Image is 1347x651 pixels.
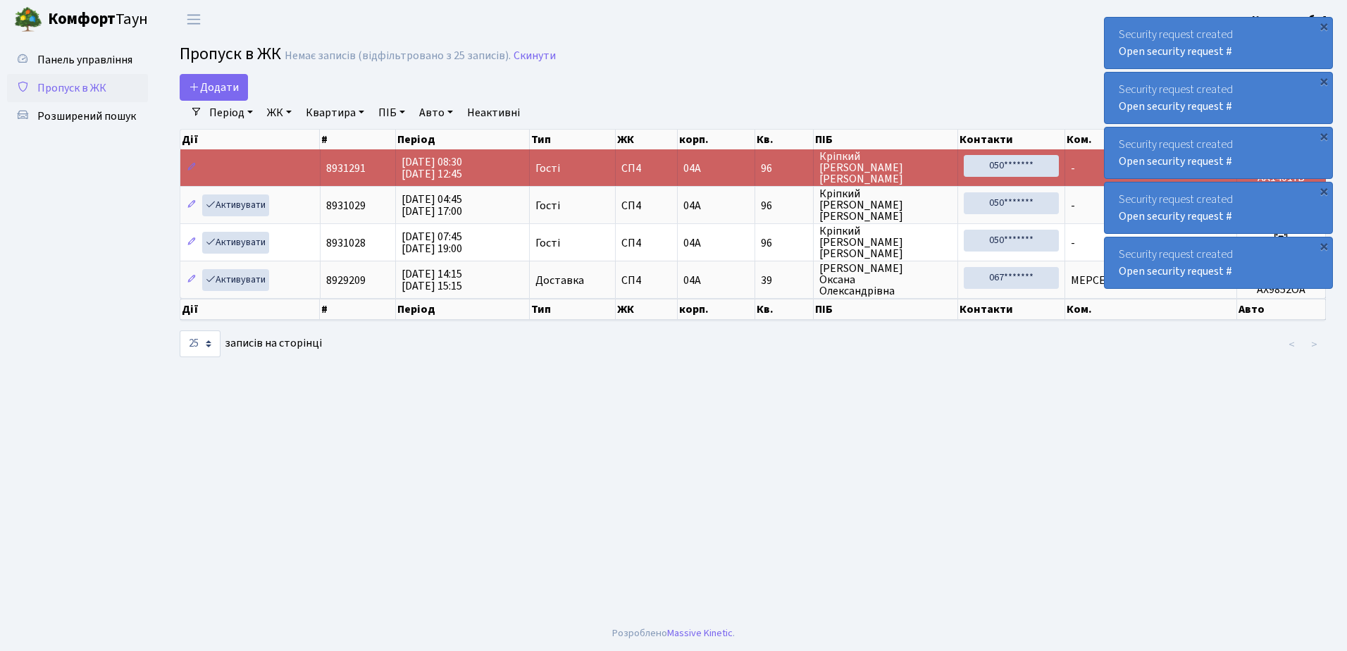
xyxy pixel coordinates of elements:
[755,299,814,320] th: Кв.
[1105,18,1332,68] div: Security request created
[1119,44,1232,59] a: Open security request #
[683,198,701,213] span: 04А
[396,299,530,320] th: Період
[535,200,560,211] span: Гості
[180,42,281,66] span: Пропуск в ЖК
[202,232,269,254] a: Активувати
[1252,11,1330,28] a: Консьєрж б. 4.
[402,229,462,256] span: [DATE] 07:45 [DATE] 19:00
[402,192,462,219] span: [DATE] 04:45 [DATE] 17:00
[1317,184,1331,198] div: ×
[1105,237,1332,288] div: Security request created
[326,273,366,288] span: 8929209
[1071,235,1075,251] span: -
[261,101,297,125] a: ЖК
[48,8,148,32] span: Таун
[37,52,132,68] span: Панель управління
[761,237,808,249] span: 96
[1317,74,1331,88] div: ×
[616,130,678,149] th: ЖК
[1252,12,1330,27] b: Консьєрж б. 4.
[819,151,951,185] span: Кріпкий [PERSON_NAME] [PERSON_NAME]
[683,273,701,288] span: 04А
[814,299,957,320] th: ПІБ
[1119,209,1232,224] a: Open security request #
[320,299,396,320] th: #
[621,275,671,286] span: СП4
[683,161,701,176] span: 04А
[819,188,951,222] span: Кріпкий [PERSON_NAME] [PERSON_NAME]
[37,80,106,96] span: Пропуск в ЖК
[202,269,269,291] a: Активувати
[326,198,366,213] span: 8931029
[402,266,462,294] span: [DATE] 14:15 [DATE] 15:15
[414,101,459,125] a: Авто
[1317,19,1331,33] div: ×
[621,200,671,211] span: СП4
[819,263,951,297] span: [PERSON_NAME] Оксана Олександрівна
[37,108,136,124] span: Розширений пошук
[761,163,808,174] span: 96
[180,330,221,357] select: записів на сторінці
[667,626,733,640] a: Massive Kinetic
[7,46,148,74] a: Панель управління
[402,154,462,182] span: [DATE] 08:30 [DATE] 12:45
[819,225,951,259] span: Кріпкий [PERSON_NAME] [PERSON_NAME]
[1065,299,1236,320] th: Ком.
[1071,161,1075,176] span: -
[48,8,116,30] b: Комфорт
[320,130,396,149] th: #
[535,237,560,249] span: Гості
[7,102,148,130] a: Розширений пошук
[1105,128,1332,178] div: Security request created
[326,161,366,176] span: 8931291
[285,49,511,63] div: Немає записів (відфільтровано з 25 записів).
[1119,154,1232,169] a: Open security request #
[1105,73,1332,123] div: Security request created
[761,200,808,211] span: 96
[621,237,671,249] span: СП4
[514,49,556,63] a: Скинути
[461,101,526,125] a: Неактивні
[958,299,1066,320] th: Контакти
[530,130,616,149] th: Тип
[761,275,808,286] span: 39
[1119,99,1232,114] a: Open security request #
[814,130,957,149] th: ПІБ
[189,80,239,95] span: Додати
[204,101,259,125] a: Період
[1317,129,1331,143] div: ×
[535,275,584,286] span: Доставка
[7,74,148,102] a: Пропуск в ЖК
[621,163,671,174] span: СП4
[180,299,320,320] th: Дії
[1243,283,1320,297] h5: АХ9852ОА
[1237,299,1326,320] th: Авто
[616,299,678,320] th: ЖК
[755,130,814,149] th: Кв.
[530,299,616,320] th: Тип
[180,130,320,149] th: Дії
[300,101,370,125] a: Квартира
[678,299,755,320] th: корп.
[202,194,269,216] a: Активувати
[373,101,411,125] a: ПІБ
[180,330,322,357] label: записів на сторінці
[958,130,1066,149] th: Контакти
[678,130,755,149] th: корп.
[1105,182,1332,233] div: Security request created
[326,235,366,251] span: 8931028
[535,163,560,174] span: Гості
[1119,263,1232,279] a: Open security request #
[396,130,530,149] th: Період
[180,74,248,101] a: Додати
[1071,198,1075,213] span: -
[1065,130,1236,149] th: Ком.
[14,6,42,34] img: logo.png
[176,8,211,31] button: Переключити навігацію
[612,626,735,641] div: Розроблено .
[683,235,701,251] span: 04А
[1071,273,1181,288] span: МЕРСЕДЕС СПРІНТЕР
[1317,239,1331,253] div: ×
